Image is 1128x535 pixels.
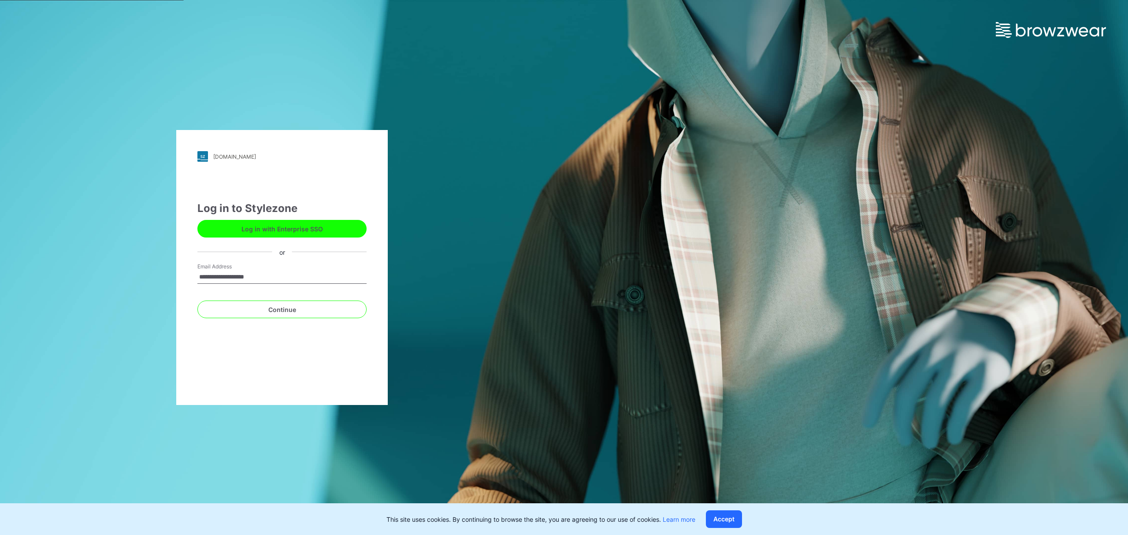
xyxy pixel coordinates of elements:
[197,263,259,271] label: Email Address
[197,151,208,162] img: stylezone-logo.562084cfcfab977791bfbf7441f1a819.svg
[197,220,367,238] button: Log in with Enterprise SSO
[197,151,367,162] a: [DOMAIN_NAME]
[197,301,367,318] button: Continue
[706,510,742,528] button: Accept
[663,516,695,523] a: Learn more
[996,22,1106,38] img: browzwear-logo.e42bd6dac1945053ebaf764b6aa21510.svg
[272,247,292,256] div: or
[213,153,256,160] div: [DOMAIN_NAME]
[197,201,367,216] div: Log in to Stylezone
[386,515,695,524] p: This site uses cookies. By continuing to browse the site, you are agreeing to our use of cookies.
